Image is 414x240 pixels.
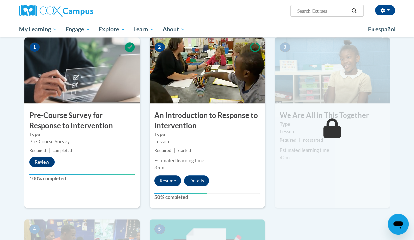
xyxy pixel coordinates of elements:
[95,22,129,37] a: Explore
[19,25,57,33] span: My Learning
[99,25,125,33] span: Explore
[280,155,290,160] span: 40m
[154,193,207,194] div: Your progress
[129,22,158,37] a: Learn
[19,5,138,17] a: Cox Campus
[280,138,296,143] span: Required
[66,25,90,33] span: Engage
[275,37,390,103] img: Course Image
[24,110,140,131] h3: Pre-Course Survey for Response to Intervention
[280,147,385,154] div: Estimated learning time:
[154,42,165,52] span: 2
[280,128,385,135] div: Lesson
[388,214,409,235] iframe: Button to launch messaging window
[19,5,93,17] img: Cox Campus
[375,5,395,15] button: Account Settings
[49,148,50,153] span: |
[158,22,189,37] a: About
[150,37,265,103] img: Course Image
[154,138,260,145] div: Lesson
[29,42,40,52] span: 1
[280,121,385,128] label: Type
[163,25,185,33] span: About
[154,157,260,164] div: Estimated learning time:
[53,148,72,153] span: completed
[299,138,300,143] span: |
[29,174,135,175] div: Your progress
[154,224,165,234] span: 5
[133,25,154,33] span: Learn
[29,148,46,153] span: Required
[368,26,396,33] span: En español
[174,148,175,153] span: |
[154,148,171,153] span: Required
[61,22,95,37] a: Engage
[154,131,260,138] label: Type
[349,7,359,15] button: Search
[154,194,260,201] label: 50% completed
[29,157,55,167] button: Review
[275,110,390,121] h3: We Are All in This Together
[303,138,323,143] span: not started
[29,138,135,145] div: Pre-Course Survey
[29,224,40,234] span: 4
[184,175,209,186] button: Details
[154,175,181,186] button: Resume
[15,22,62,37] a: My Learning
[364,22,400,36] a: En español
[150,110,265,131] h3: An Introduction to Response to Intervention
[280,42,290,52] span: 3
[24,37,140,103] img: Course Image
[178,148,191,153] span: started
[14,22,400,37] div: Main menu
[29,175,135,182] label: 100% completed
[296,7,349,15] input: Search Courses
[29,131,135,138] label: Type
[154,165,164,170] span: 35m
